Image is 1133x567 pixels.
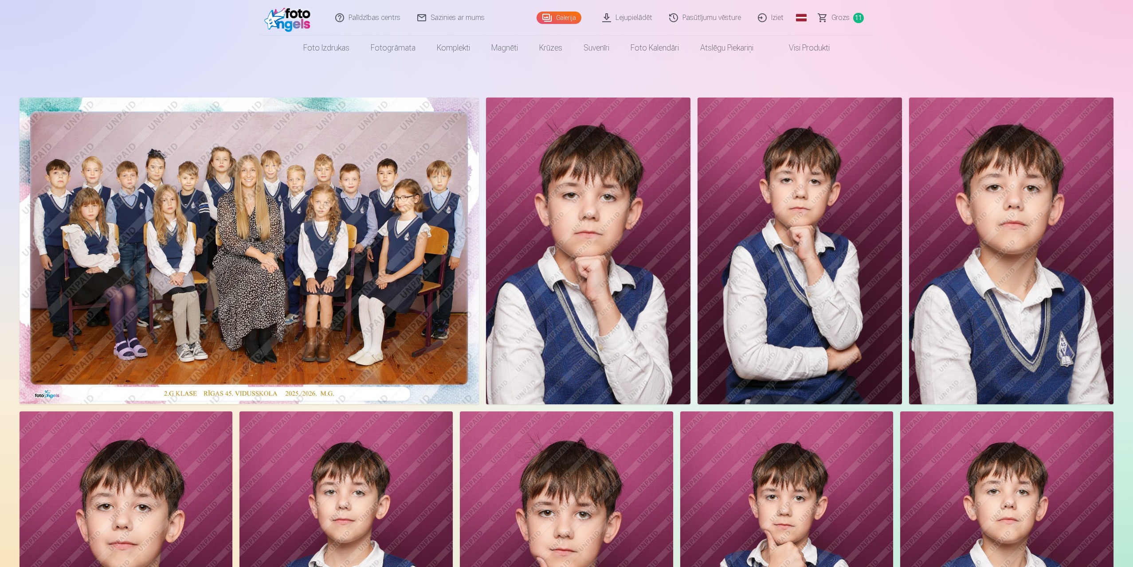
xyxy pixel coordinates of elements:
[481,35,529,60] a: Magnēti
[529,35,573,60] a: Krūzes
[853,13,864,23] span: 11
[620,35,690,60] a: Foto kalendāri
[573,35,620,60] a: Suvenīri
[690,35,764,60] a: Atslēgu piekariņi
[537,12,581,24] a: Galerija
[360,35,426,60] a: Fotogrāmata
[426,35,481,60] a: Komplekti
[264,4,315,32] img: /fa1
[293,35,360,60] a: Foto izdrukas
[764,35,840,60] a: Visi produkti
[831,12,850,23] span: Grozs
